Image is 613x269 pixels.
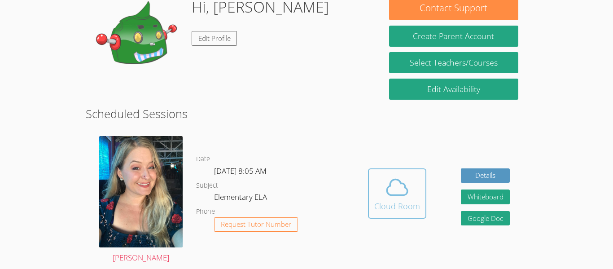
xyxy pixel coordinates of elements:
div: Cloud Room [374,200,420,212]
a: Edit Profile [192,31,237,46]
dt: Phone [196,206,215,217]
a: Select Teachers/Courses [389,52,518,73]
button: Create Parent Account [389,26,518,47]
dt: Date [196,154,210,165]
dd: Elementary ELA [214,191,269,206]
h2: Scheduled Sessions [86,105,527,122]
a: Details [461,168,510,183]
button: Cloud Room [368,168,426,219]
a: Google Doc [461,211,510,226]
span: Request Tutor Number [221,221,291,228]
button: Request Tutor Number [214,217,298,232]
span: [DATE] 8:05 AM [214,166,267,176]
a: [PERSON_NAME] [99,136,183,265]
img: avatar.png [99,136,183,247]
a: Edit Availability [389,79,518,100]
button: Whiteboard [461,190,510,204]
dt: Subject [196,180,218,191]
